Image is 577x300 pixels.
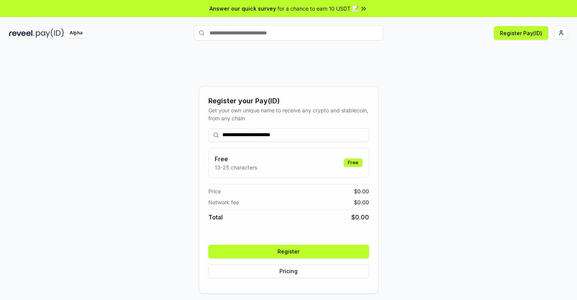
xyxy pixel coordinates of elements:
[9,28,34,38] img: reveel_dark
[494,26,548,40] button: Register Pay(ID)
[208,245,369,258] button: Register
[215,163,257,171] p: 13-25 characters
[208,213,223,222] span: Total
[65,28,87,38] div: Alpha
[354,187,369,195] span: $ 0.00
[209,5,276,12] span: Answer our quick survey
[208,96,369,106] div: Register your Pay(ID)
[208,187,221,195] span: Price
[278,5,358,12] span: for a chance to earn 10 USDT 📝
[208,106,369,122] div: Get your own unique name to receive any crypto and stablecoin, from any chain
[208,198,239,206] span: Network fee
[354,198,369,206] span: $ 0.00
[36,28,64,38] img: pay_id
[215,154,257,163] h3: Free
[344,159,363,167] div: Free
[208,264,369,278] button: Pricing
[351,213,369,222] span: $ 0.00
